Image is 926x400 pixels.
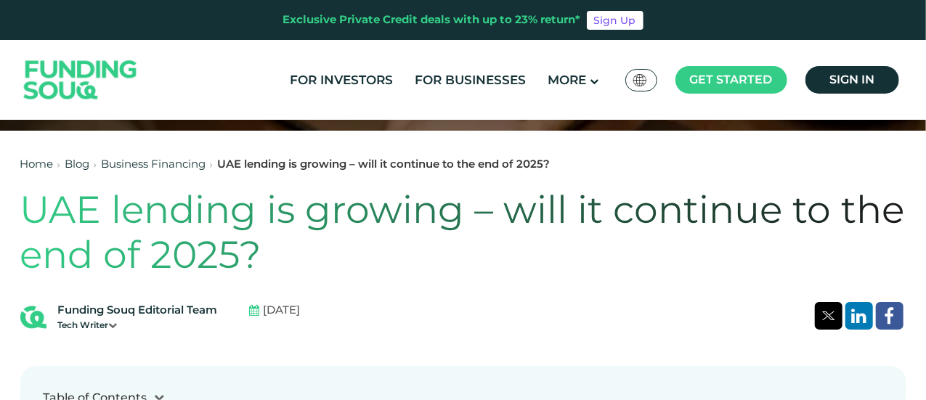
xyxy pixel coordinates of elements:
[690,73,773,86] span: Get started
[9,44,152,117] img: Logo
[587,11,643,30] a: Sign Up
[58,302,218,319] div: Funding Souq Editorial Team
[20,157,54,171] a: Home
[264,302,301,319] span: [DATE]
[218,156,551,173] div: UAE lending is growing – will it continue to the end of 2025?
[286,68,397,92] a: For Investors
[58,319,218,332] div: Tech Writer
[633,74,646,86] img: SA Flag
[65,157,90,171] a: Blog
[20,304,46,330] img: Blog Author
[102,157,206,171] a: Business Financing
[548,73,586,87] span: More
[805,66,899,94] a: Sign in
[411,68,529,92] a: For Businesses
[829,73,874,86] span: Sign in
[20,187,906,278] h1: UAE lending is growing – will it continue to the end of 2025?
[822,311,835,320] img: twitter
[283,12,581,28] div: Exclusive Private Credit deals with up to 23% return*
